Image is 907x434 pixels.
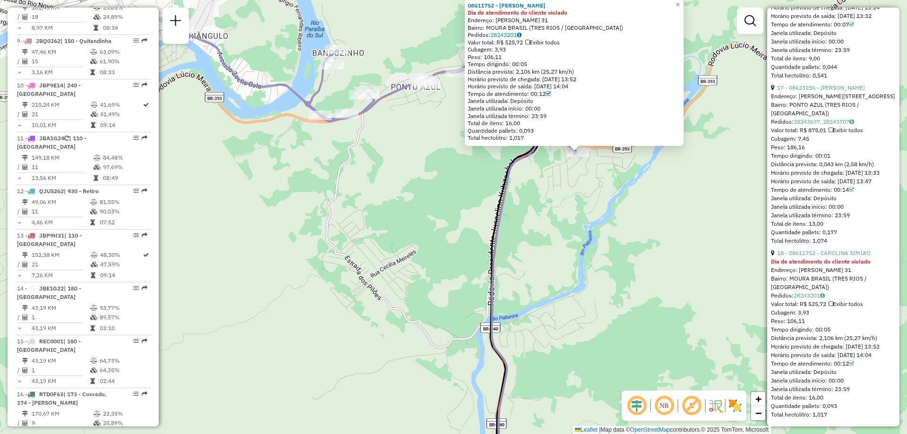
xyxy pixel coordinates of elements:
[771,29,896,37] div: Janela utilizada: Depósito
[17,120,22,130] td: =
[676,0,680,9] span: ×
[103,23,147,33] td: 08:34
[727,398,743,413] img: Exibir/Ocultar setores
[90,315,97,320] i: % de utilização da cubagem
[755,393,762,405] span: +
[90,358,97,364] i: % de utilização do peso
[771,54,896,63] div: Total de itens: 9,00
[17,260,22,269] td: /
[90,59,97,64] i: % de utilização da cubagem
[39,391,63,398] span: RTD0F63
[31,162,93,172] td: 11
[771,194,896,203] div: Janela utilizada: Depósito
[100,271,142,280] td: 09:14
[794,118,854,125] a: 28243697, 28243707
[575,426,598,433] a: Leaflet
[31,153,93,162] td: 149,18 KM
[39,285,64,292] span: JBE1G22
[771,228,896,237] div: Quantidade pallets: 0,177
[133,232,139,238] em: Opções
[22,14,28,20] i: Total de Atividades
[94,155,101,161] i: % de utilização do peso
[546,90,551,97] a: Com service time
[771,237,896,245] div: Total hectolitro: 1,074
[849,186,854,193] a: Com service time
[143,102,149,108] i: Rota otimizada
[31,47,90,57] td: 47,46 KM
[22,411,28,417] i: Distância Total
[94,420,101,426] i: % de utilização da cubagem
[771,160,896,169] div: Distância prevista: 0,043 km (2,58 km/h)
[771,135,809,142] span: Cubagem: 7,45
[31,418,93,428] td: 9
[22,102,28,108] i: Distância Total
[31,207,90,216] td: 11
[630,426,670,433] a: OpenStreetMap
[17,338,81,353] span: 15 -
[708,398,723,413] img: Fluxo de ruas
[777,249,871,256] a: 18 - 08611752 - CAROLINA SIMIAO
[103,3,147,12] td: 25,85%
[36,37,60,44] span: JBQ0J62
[142,38,147,43] em: Rota exportada
[39,82,63,89] span: JBP9E14
[17,366,22,375] td: /
[99,313,147,322] td: 89,57%
[90,325,95,331] i: Tempo total em rota
[90,49,97,55] i: % de utilização do peso
[31,173,93,183] td: 13,56 KM
[771,126,896,135] div: Valor total: R$ 875,01
[771,309,809,316] span: Cubagem: 3,93
[771,3,896,12] div: Horário previsto de chegada: [DATE] 13:24
[100,100,142,110] td: 41,69%
[777,84,865,91] a: 17 - 08623236 - [PERSON_NAME]
[625,394,648,417] span: Ocultar deslocamento
[17,418,22,428] td: /
[751,406,765,420] a: Zoom out
[468,31,681,39] div: Pedidos:
[99,303,147,313] td: 93,77%
[99,366,147,375] td: 64,35%
[103,173,147,183] td: 08:49
[17,271,22,280] td: =
[31,366,90,375] td: 1
[468,24,681,32] div: Bairro: MOURA BRASIL (TRES RIOS / [GEOGRAPHIC_DATA])
[771,220,896,228] div: Total de itens: 13,00
[771,20,896,29] div: Tempo de atendimento: 00:07
[31,100,90,110] td: 210,24 KM
[573,426,771,434] div: Map data © contributors,© 2025 TomTom, Microsoft
[17,323,22,333] td: =
[39,135,64,142] span: JBA1G24
[755,407,762,419] span: −
[468,127,681,135] div: Quantidade pallets: 0,093
[771,63,896,71] div: Quantidade pallets: 0,044
[100,110,142,119] td: 41,49%
[103,162,147,172] td: 97,69%
[771,152,896,160] div: Tempo dirigindo: 00:01
[771,186,896,194] div: Tempo de atendimento: 00:14
[94,14,101,20] i: % de utilização da cubagem
[17,135,86,150] span: | 110 - [GEOGRAPHIC_DATA]
[17,187,99,195] span: 12 -
[849,119,854,125] i: Observações
[103,418,147,428] td: 25,89%
[133,188,139,194] em: Opções
[680,394,703,417] span: Exibir rótulo
[468,2,545,9] a: 08611752 - [PERSON_NAME]
[771,291,896,300] div: Pedidos:
[142,82,147,88] em: Rota exportada
[31,313,90,322] td: 1
[771,258,871,265] strong: Dia de atendimento do cliente violado
[22,315,28,320] i: Total de Atividades
[31,409,93,418] td: 170,67 KM
[17,82,81,97] span: | 240 - [GEOGRAPHIC_DATA]
[17,37,111,44] span: 9 -
[31,271,90,280] td: 7,26 KM
[99,207,147,216] td: 90,03%
[90,367,97,373] i: % de utilização da cubagem
[17,391,107,406] span: 16 -
[771,46,896,54] div: Janela utilizada término: 23:59
[100,260,142,269] td: 47,59%
[468,119,681,127] div: Total de itens: 16,00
